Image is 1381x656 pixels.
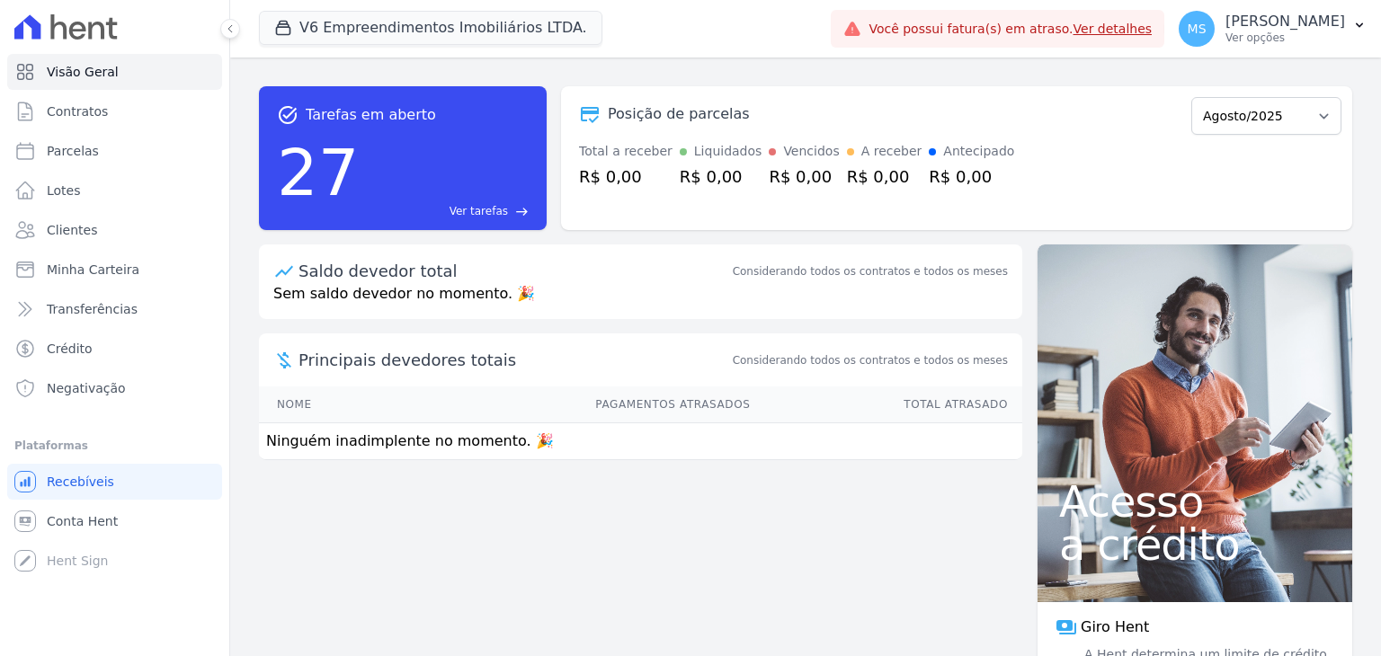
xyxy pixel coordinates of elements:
[7,464,222,500] a: Recebíveis
[367,203,529,219] a: Ver tarefas east
[306,104,436,126] span: Tarefas em aberto
[733,263,1008,279] div: Considerando todos os contratos e todos os meses
[47,261,139,279] span: Minha Carteira
[847,164,922,189] div: R$ 0,00
[608,103,750,125] div: Posição de parcelas
[298,259,729,283] div: Saldo devedor total
[259,11,602,45] button: V6 Empreendimentos Imobiliários LTDA.
[7,370,222,406] a: Negativação
[47,182,81,199] span: Lotes
[1225,13,1345,31] p: [PERSON_NAME]
[515,205,529,218] span: east
[7,252,222,288] a: Minha Carteira
[694,142,762,161] div: Liquidados
[47,102,108,120] span: Contratos
[751,386,1022,423] th: Total Atrasado
[7,93,222,129] a: Contratos
[277,126,360,219] div: 27
[7,291,222,327] a: Transferências
[14,435,215,457] div: Plataformas
[1188,22,1207,35] span: MS
[277,104,298,126] span: task_alt
[1225,31,1345,45] p: Ver opções
[47,379,126,397] span: Negativação
[783,142,839,161] div: Vencidos
[1074,22,1153,36] a: Ver detalhes
[579,164,673,189] div: R$ 0,00
[1164,4,1381,54] button: MS [PERSON_NAME] Ver opções
[769,164,839,189] div: R$ 0,00
[861,142,922,161] div: A receber
[259,386,396,423] th: Nome
[47,63,119,81] span: Visão Geral
[47,512,118,530] span: Conta Hent
[7,503,222,539] a: Conta Hent
[450,203,508,219] span: Ver tarefas
[929,164,1014,189] div: R$ 0,00
[259,423,1022,460] td: Ninguém inadimplente no momento. 🎉
[47,142,99,160] span: Parcelas
[7,331,222,367] a: Crédito
[1059,523,1331,566] span: a crédito
[943,142,1014,161] div: Antecipado
[298,348,729,372] span: Principais devedores totais
[1081,616,1149,638] span: Giro Hent
[259,283,1022,319] p: Sem saldo devedor no momento. 🎉
[396,386,752,423] th: Pagamentos Atrasados
[579,142,673,161] div: Total a receber
[47,340,93,358] span: Crédito
[47,473,114,491] span: Recebíveis
[7,133,222,169] a: Parcelas
[680,164,762,189] div: R$ 0,00
[869,20,1152,39] span: Você possui fatura(s) em atraso.
[7,212,222,248] a: Clientes
[7,54,222,90] a: Visão Geral
[47,221,97,239] span: Clientes
[1059,480,1331,523] span: Acesso
[733,352,1008,368] span: Considerando todos os contratos e todos os meses
[47,300,138,318] span: Transferências
[7,173,222,208] a: Lotes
